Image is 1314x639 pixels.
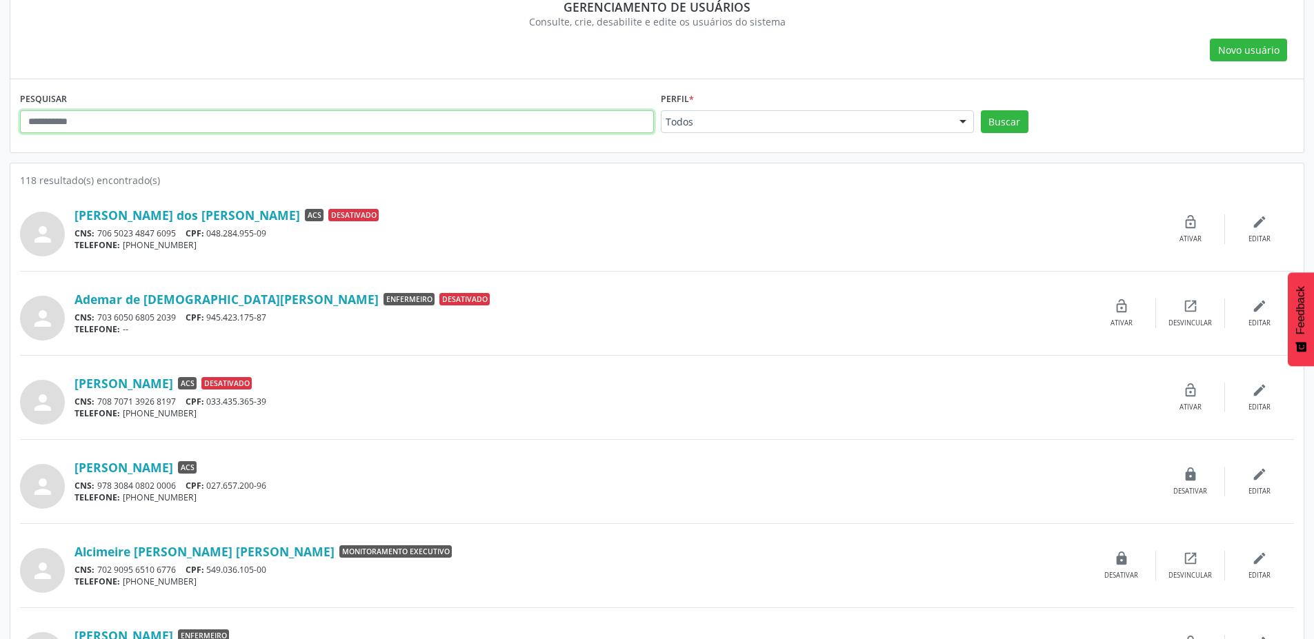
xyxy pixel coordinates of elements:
[74,207,300,223] a: [PERSON_NAME] dos [PERSON_NAME]
[74,491,120,503] span: TELEFONE:
[74,576,120,587] span: TELEFONE:
[439,293,490,305] span: Desativado
[1252,467,1267,482] i: edit
[1183,298,1198,314] i: open_in_new
[1210,39,1287,62] button: Novo usuário
[1252,551,1267,566] i: edit
[1295,286,1307,334] span: Feedback
[74,460,173,475] a: [PERSON_NAME]
[1252,383,1267,398] i: edit
[74,323,120,335] span: TELEFONE:
[74,480,1156,491] div: 978 3084 0802 0006 027.657.200-96
[1183,214,1198,230] i: lock_open
[981,110,1028,134] button: Buscar
[74,491,1156,503] div: [PHONE_NUMBER]
[74,396,1156,407] div: 708 7071 3926 8197 033.435.365-39
[384,293,435,305] span: Enfermeiro
[74,396,94,407] span: CNS:
[30,474,55,499] i: person
[186,564,204,576] span: CPF:
[1183,383,1198,398] i: lock_open
[186,396,204,407] span: CPF:
[20,89,67,110] label: PESQUISAR
[1288,272,1314,366] button: Feedback - Mostrar pesquisa
[74,312,1087,323] div: 703 6050 6805 2039 945.423.175-87
[74,564,1087,576] div: 702 9095 6510 6776 549.036.105-00
[1179,234,1202,244] div: Ativar
[1104,571,1138,580] div: Desativar
[30,390,55,415] i: person
[74,323,1087,335] div: --
[1248,318,1271,328] div: Editar
[74,227,1156,239] div: 706 5023 4847 6095 048.284.955-09
[1252,214,1267,230] i: edit
[30,306,55,331] i: person
[74,239,1156,251] div: [PHONE_NUMBER]
[305,209,323,221] span: ACS
[178,377,197,389] span: ACS
[74,239,120,251] span: TELEFONE:
[1114,551,1129,566] i: lock
[1183,551,1198,566] i: open_in_new
[1168,571,1212,580] div: Desvincular
[1248,403,1271,412] div: Editar
[1252,298,1267,314] i: edit
[74,407,1156,419] div: [PHONE_NUMBER]
[30,558,55,583] i: person
[74,564,94,576] span: CNS:
[20,173,1294,187] div: 118 resultado(s) encontrado(s)
[1248,487,1271,496] div: Editar
[1173,487,1207,496] div: Desativar
[1114,298,1129,314] i: lock_open
[74,376,173,391] a: [PERSON_NAME]
[666,115,946,129] span: Todos
[1248,234,1271,244] div: Editar
[1183,467,1198,482] i: lock
[661,89,694,110] label: Perfil
[74,227,94,239] span: CNS:
[1168,318,1212,328] div: Desvincular
[74,292,379,307] a: Ademar de [DEMOGRAPHIC_DATA][PERSON_NAME]
[30,14,1284,29] div: Consulte, crie, desabilite e edite os usuários do sistema
[74,312,94,323] span: CNS:
[339,545,452,558] span: Monitoramento Executivo
[1218,43,1280,57] span: Novo usuário
[186,480,204,491] span: CPF:
[201,377,252,389] span: Desativado
[74,407,120,419] span: TELEFONE:
[1179,403,1202,412] div: Ativar
[74,544,335,559] a: Alcimeire [PERSON_NAME] [PERSON_NAME]
[328,209,379,221] span: Desativado
[1111,318,1133,328] div: Ativar
[186,227,204,239] span: CPF:
[186,312,204,323] span: CPF:
[178,461,197,474] span: ACS
[30,222,55,247] i: person
[74,480,94,491] span: CNS:
[1248,571,1271,580] div: Editar
[74,576,1087,587] div: [PHONE_NUMBER]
